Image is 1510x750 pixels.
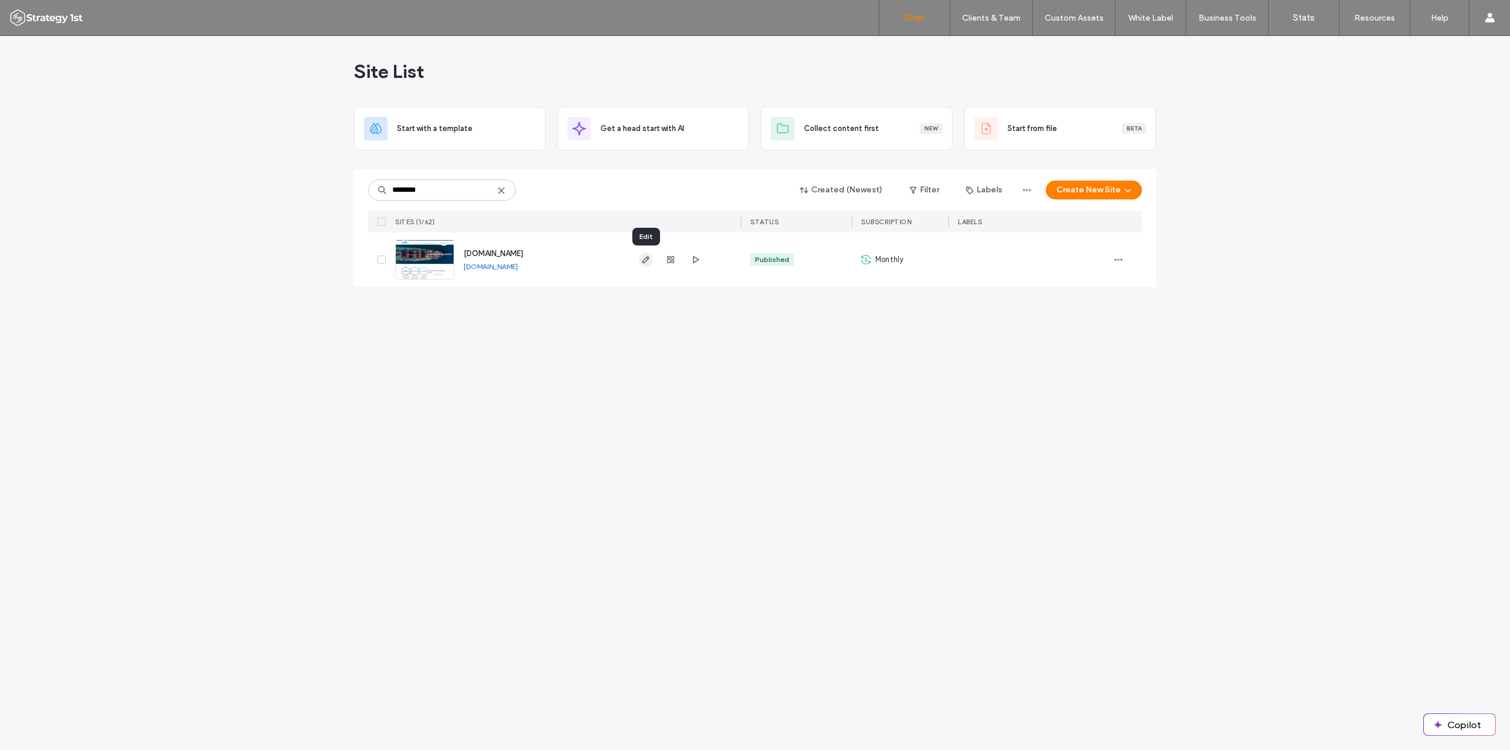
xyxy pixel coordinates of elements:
label: Clients & Team [962,13,1020,23]
button: Created (Newest) [790,181,893,199]
span: Get a head start with AI [600,123,684,135]
a: [DOMAIN_NAME] [464,262,518,271]
div: Published [755,254,789,265]
span: Help [27,8,51,19]
div: Start with a template [354,107,546,150]
span: SUBSCRIPTION [861,218,911,226]
div: Edit [632,228,660,245]
label: Help [1431,13,1449,23]
div: Get a head start with AI [557,107,749,150]
button: Labels [956,181,1013,199]
label: Resources [1354,13,1395,23]
div: Collect content firstNew [761,107,953,150]
label: Stats [1293,12,1315,23]
div: Beta [1122,123,1146,134]
span: Site List [354,60,424,83]
button: Filter [898,181,951,199]
span: Start from file [1007,123,1057,135]
a: [DOMAIN_NAME] [464,249,523,258]
span: Collect content first [804,123,879,135]
span: SITES (1/62) [395,218,435,226]
label: White Label [1128,13,1173,23]
div: Start from fileBeta [964,107,1156,150]
label: Sites [905,12,925,23]
div: New [920,123,943,134]
button: Copilot [1424,714,1495,735]
span: Monthly [875,254,904,266]
span: LABELS [958,218,982,226]
label: Business Tools [1199,13,1256,23]
button: Create New Site [1046,181,1142,199]
span: STATUS [750,218,779,226]
span: Start with a template [397,123,472,135]
label: Custom Assets [1045,13,1104,23]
